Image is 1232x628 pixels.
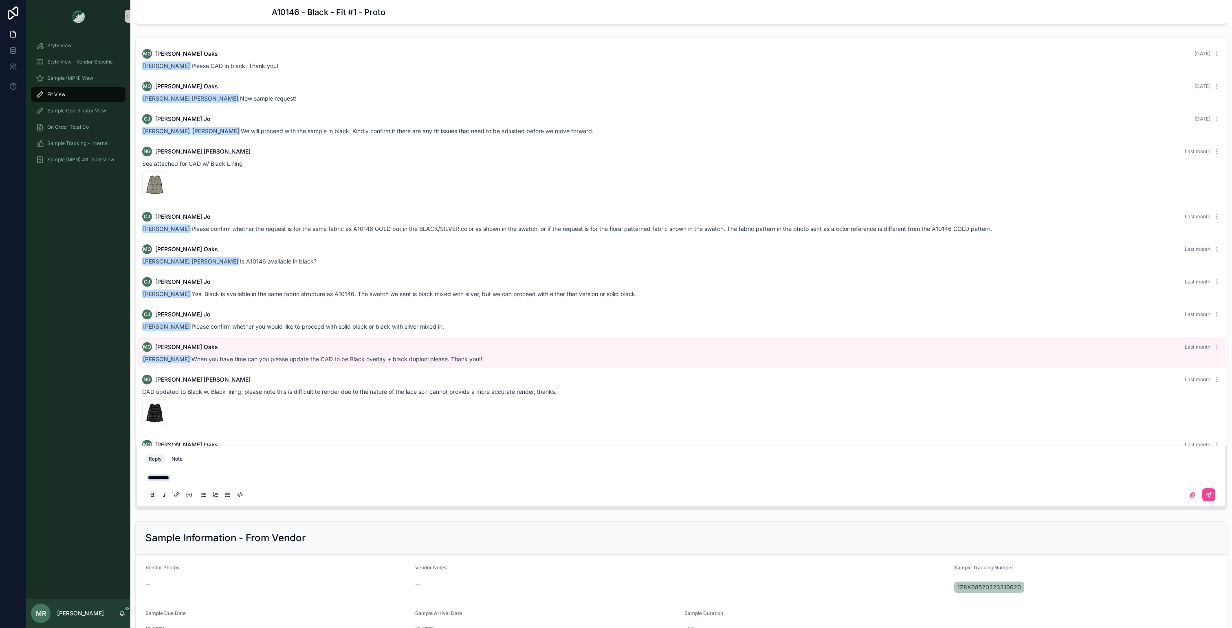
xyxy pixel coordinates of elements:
[142,94,239,103] span: [PERSON_NAME] [PERSON_NAME]
[142,355,191,363] span: [PERSON_NAME]
[31,103,125,118] a: Sample Coordinator View
[31,55,125,69] a: Style View - Vendor Specific
[47,108,106,114] span: Sample Coordinator View
[31,87,125,102] a: Fit View
[144,116,150,122] span: CJ
[1185,441,1210,448] span: Last month
[155,213,210,221] span: [PERSON_NAME] Jo
[155,441,218,449] span: [PERSON_NAME] Oaks
[155,343,218,351] span: [PERSON_NAME] Oaks
[1185,344,1210,350] span: Last month
[143,246,151,253] span: MO
[31,120,125,134] a: On Order Total Co
[31,71,125,86] a: Sample (MPN) View
[142,290,637,297] span: Yes. Black is available in the same fabric structure as A10146. The swatch we sent is black mixed...
[155,50,218,58] span: [PERSON_NAME] Oaks
[31,152,125,167] a: Sample (MPN) Attribute View
[47,140,109,147] span: Sample Tracking - Internal
[191,127,240,135] span: [PERSON_NAME]
[142,323,444,330] span: Please confirm whether you would like to proceed with solid black or black with silver mixed in.
[57,609,104,617] p: [PERSON_NAME]
[168,454,186,464] button: Note
[145,580,150,588] span: --
[1195,51,1210,57] span: [DATE]
[1185,246,1210,252] span: Last month
[272,7,385,18] h1: A10146 - Black - Fit #1 - Proto
[1195,116,1210,122] span: [DATE]
[31,38,125,53] a: Style View
[47,59,113,65] span: Style View - Vendor Specific
[145,564,179,571] span: Vendor Photos
[142,62,278,69] span: Please CAD in black. Thank you!
[142,258,317,265] span: Is A10146 available in black?
[954,582,1024,593] a: 1Z8X68520223310620
[415,610,462,616] span: Sample Arrival Date
[155,245,218,253] span: [PERSON_NAME] Oaks
[415,580,420,588] span: --
[143,51,151,57] span: MO
[143,344,151,350] span: MO
[954,564,1013,571] span: Sample Tracking Number
[155,278,210,286] span: [PERSON_NAME] Jo
[47,42,72,49] span: Style View
[142,224,191,233] span: [PERSON_NAME]
[142,388,557,395] span: CAD updated to Black w. Black lining, please note this is difficult to render due to the nature o...
[1185,213,1210,220] span: Last month
[47,124,89,130] span: On Order Total Co
[142,95,297,102] span: New sample request!
[957,583,1021,591] span: 1Z8X68520223310620
[47,75,93,81] span: Sample (MPN) View
[142,356,482,362] span: When you have time can you please update the CAD to be Black overlay + black dupioni please. Than...
[31,136,125,151] a: Sample Tracking - Internal
[142,322,191,331] span: [PERSON_NAME]
[142,290,191,298] span: [PERSON_NAME]
[142,61,191,70] span: [PERSON_NAME]
[142,257,239,266] span: [PERSON_NAME] [PERSON_NAME]
[142,160,243,167] span: See attached for CAD w/ Black Lining
[143,148,151,155] span: NG
[144,213,150,220] span: CJ
[47,91,66,98] span: Fit View
[72,10,85,23] img: App logo
[142,127,191,135] span: [PERSON_NAME]
[155,115,210,123] span: [PERSON_NAME] Jo
[155,147,251,156] span: [PERSON_NAME] [PERSON_NAME]
[145,454,165,464] button: Reply
[143,441,151,448] span: MO
[145,531,306,545] h2: Sample Information - From Vendor
[1185,311,1210,317] span: Last month
[684,610,723,616] span: Sample Duration
[172,456,183,462] div: Note
[26,33,130,178] div: scrollable content
[144,311,150,318] span: CJ
[145,610,186,616] span: Sample Due Date
[142,225,992,232] span: Please confirm whether the request is for the same fabric as A10146 GOLD but in the BLACK/SILVER ...
[1185,279,1210,285] span: Last month
[155,82,218,90] span: [PERSON_NAME] Oaks
[155,375,251,384] span: [PERSON_NAME] [PERSON_NAME]
[143,83,151,90] span: MO
[1185,148,1210,154] span: Last month
[1195,83,1210,89] span: [DATE]
[143,376,151,383] span: NG
[142,127,594,134] span: We will proceed with the sample in black. Kindly confirm if there are any fit issues that need to...
[155,310,210,318] span: [PERSON_NAME] Jo
[36,608,46,618] span: MR
[144,279,150,285] span: CJ
[47,156,114,163] span: Sample (MPN) Attribute View
[1185,376,1210,382] span: Last month
[415,564,447,571] span: Vendor Notes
